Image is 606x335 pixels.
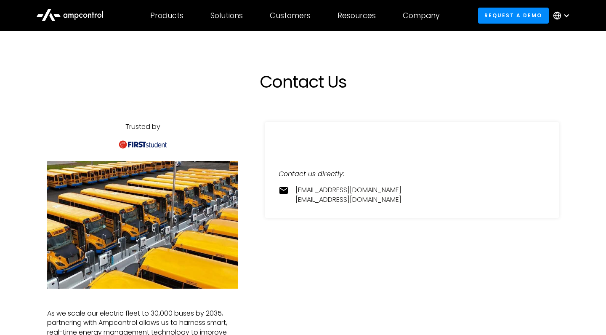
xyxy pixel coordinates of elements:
div: Products [150,11,183,20]
div: Solutions [210,11,243,20]
div: Resources [338,11,376,20]
div: Contact us directly: [279,169,545,179]
h1: Contact Us [118,72,488,92]
div: Company [403,11,440,20]
a: [EMAIL_ADDRESS][DOMAIN_NAME] [295,195,401,204]
div: Customers [270,11,311,20]
a: Request a demo [478,8,549,23]
a: [EMAIL_ADDRESS][DOMAIN_NAME] [295,185,401,195]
